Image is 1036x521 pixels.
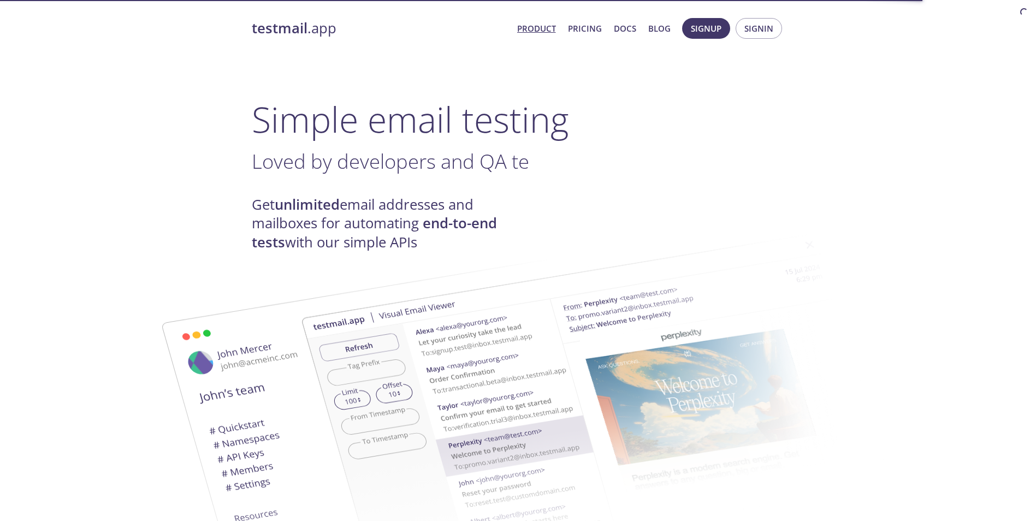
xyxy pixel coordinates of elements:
[252,19,508,38] a: testmail.app
[648,21,671,35] a: Blog
[682,18,730,39] button: Signup
[275,195,340,214] strong: unlimited
[568,21,602,35] a: Pricing
[252,147,529,175] span: Loved by developers and QA te
[517,21,556,35] a: Product
[736,18,782,39] button: Signin
[252,214,497,251] strong: end-to-end tests
[614,21,636,35] a: Docs
[252,196,518,252] h4: Get email addresses and mailboxes for automating with our simple APIs
[252,98,785,140] h1: Simple email testing
[691,21,721,35] span: Signup
[252,19,307,38] strong: testmail
[744,21,773,35] span: Signin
